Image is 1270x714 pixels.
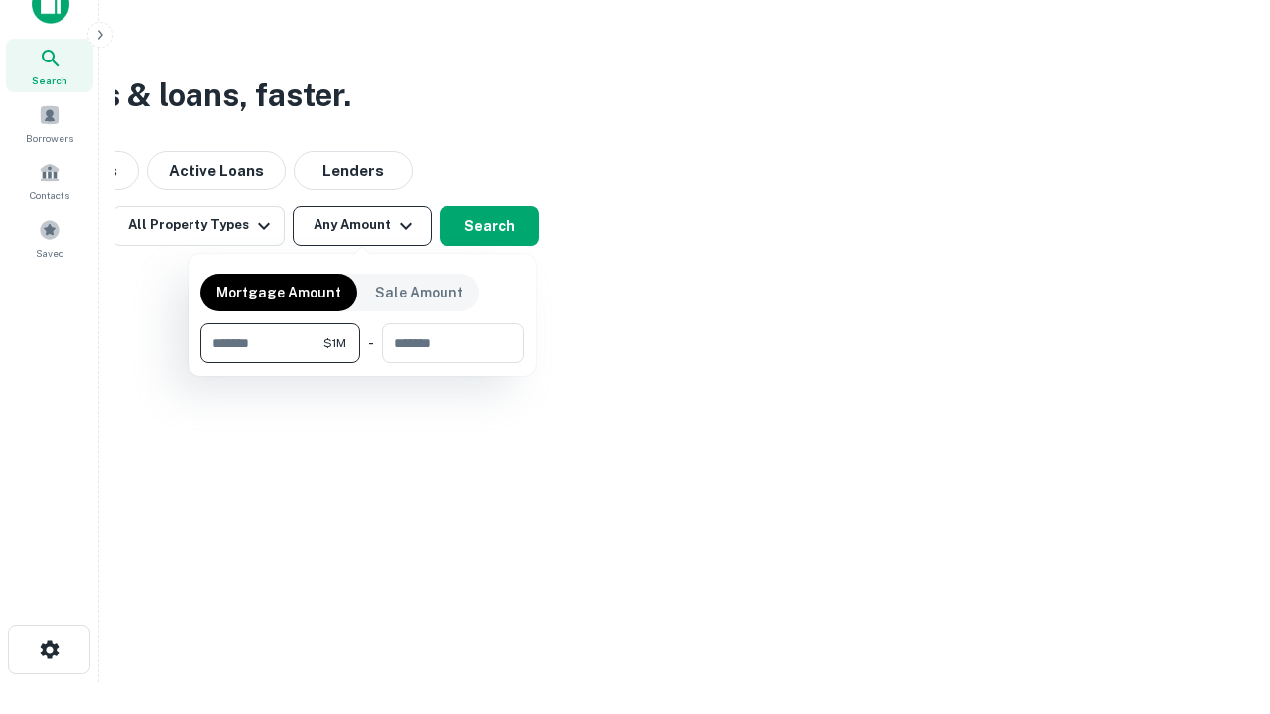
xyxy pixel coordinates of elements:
[216,282,341,303] p: Mortgage Amount
[1171,555,1270,651] iframe: Chat Widget
[375,282,463,303] p: Sale Amount
[368,323,374,363] div: -
[323,334,346,352] span: $1M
